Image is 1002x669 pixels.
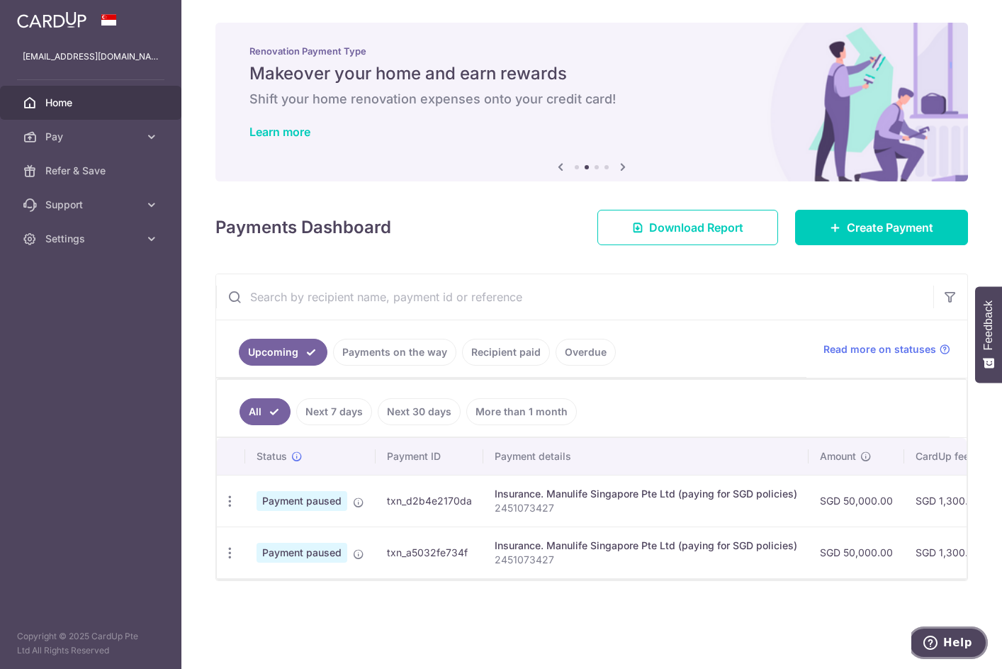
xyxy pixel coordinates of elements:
[376,527,483,578] td: txn_a5032fe734f
[240,398,291,425] a: All
[45,164,139,178] span: Refer & Save
[23,50,159,64] p: [EMAIL_ADDRESS][DOMAIN_NAME]
[257,491,347,511] span: Payment paused
[215,215,391,240] h4: Payments Dashboard
[249,45,934,57] p: Renovation Payment Type
[462,339,550,366] a: Recipient paid
[795,210,968,245] a: Create Payment
[556,339,616,366] a: Overdue
[495,553,797,567] p: 2451073427
[215,23,968,181] img: Renovation banner
[975,286,1002,383] button: Feedback - Show survey
[257,543,347,563] span: Payment paused
[249,125,310,139] a: Learn more
[483,438,809,475] th: Payment details
[495,539,797,553] div: Insurance. Manulife Singapore Pte Ltd (paying for SGD policies)
[333,339,456,366] a: Payments on the way
[466,398,577,425] a: More than 1 month
[809,527,904,578] td: SGD 50,000.00
[495,487,797,501] div: Insurance. Manulife Singapore Pte Ltd (paying for SGD policies)
[45,198,139,212] span: Support
[45,96,139,110] span: Home
[904,475,996,527] td: SGD 1,300.00
[45,232,139,246] span: Settings
[239,339,327,366] a: Upcoming
[376,475,483,527] td: txn_d2b4e2170da
[296,398,372,425] a: Next 7 days
[249,62,934,85] h5: Makeover your home and earn rewards
[17,11,86,28] img: CardUp
[249,91,934,108] h6: Shift your home renovation expenses onto your credit card!
[916,449,969,463] span: CardUp fee
[597,210,778,245] a: Download Report
[495,501,797,515] p: 2451073427
[847,219,933,236] span: Create Payment
[911,626,988,662] iframe: Opens a widget where you can find more information
[823,342,950,356] a: Read more on statuses
[823,342,936,356] span: Read more on statuses
[376,438,483,475] th: Payment ID
[257,449,287,463] span: Status
[982,300,995,350] span: Feedback
[904,527,996,578] td: SGD 1,300.00
[809,475,904,527] td: SGD 50,000.00
[649,219,743,236] span: Download Report
[45,130,139,144] span: Pay
[820,449,856,463] span: Amount
[378,398,461,425] a: Next 30 days
[216,274,933,320] input: Search by recipient name, payment id or reference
